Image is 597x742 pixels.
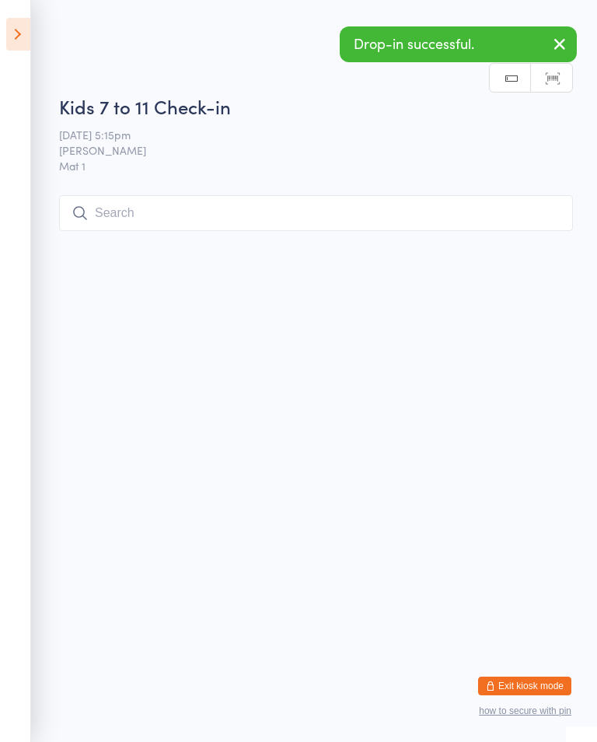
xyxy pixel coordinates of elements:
span: [PERSON_NAME] [59,142,549,158]
h2: Kids 7 to 11 Check-in [59,93,573,119]
div: Drop-in successful. [340,26,577,62]
span: [DATE] 5:15pm [59,127,549,142]
input: Search [59,195,573,231]
span: Mat 1 [59,158,573,173]
button: Exit kiosk mode [478,677,571,695]
button: how to secure with pin [479,705,571,716]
